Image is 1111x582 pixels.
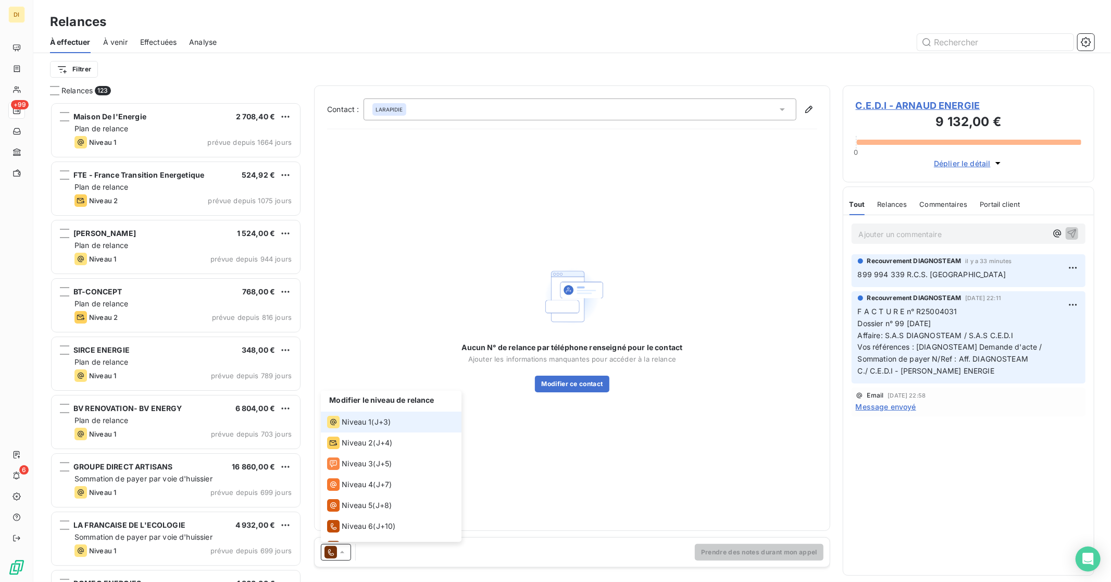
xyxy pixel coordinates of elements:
div: ( [327,478,392,491]
span: prévue depuis 1664 jours [207,138,292,146]
span: 16 860,00 € [232,462,275,471]
span: Niveau 4 [342,479,373,490]
div: Open Intercom Messenger [1076,547,1101,572]
span: Recouvrement DIAGNOSTEAM [867,256,962,266]
button: Modifier ce contact [535,376,609,392]
span: Plan de relance [74,416,128,425]
span: GROUPE DIRECT ARTISANS [73,462,172,471]
span: C./ C.E.D.I - [PERSON_NAME] ENERGIE [858,366,994,375]
span: prévue depuis 944 jours [210,255,292,263]
span: Niveau 2 [89,196,118,205]
span: 4 932,00 € [235,521,276,529]
span: prévue depuis 703 jours [211,430,292,438]
span: il y a 33 minutes [965,258,1012,264]
span: Niveau 3 [342,459,373,469]
button: Prendre des notes durant mon appel [695,544,823,561]
div: ( [327,416,391,428]
div: ( [327,437,392,449]
span: Portail client [980,200,1020,208]
span: Effectuées [140,37,177,47]
span: +99 [11,100,29,109]
span: BV RENOVATION- BV ENERGY [73,404,182,413]
span: BT-CONCEPT [73,287,122,296]
span: J+3 ) [375,417,391,427]
span: Vos références : [DIAGNOSTEAM] Demande d'acte / Sommation de payer N/Ref : Aff. DIAGNOSTEAM [858,342,1044,363]
img: Empty state [539,263,605,330]
span: J+8 ) [376,500,392,511]
span: Relances [877,200,907,208]
div: ( [327,520,395,533]
span: LA FRANCAISE DE L'ECOLOGIE [73,521,185,529]
span: Niveau 1 [89,547,116,555]
span: prévue depuis 789 jours [211,372,292,380]
span: prévue depuis 1075 jours [208,196,292,205]
span: 524,92 € [242,170,275,179]
span: 123 [95,86,110,95]
span: Niveau 5 [342,500,372,511]
span: F A C T U R E n° R25004031 [858,307,957,316]
span: 6 [19,465,29,475]
h3: 9 132,00 € [856,113,1081,133]
span: Tout [850,200,865,208]
span: 2 708,40 € [236,112,276,121]
span: Plan de relance [74,357,128,366]
div: ( [327,457,392,470]
div: ( [327,541,393,553]
span: prévue depuis 699 jours [210,488,292,497]
span: Plan de relance [74,124,128,133]
span: Niveau 2 [342,438,373,448]
span: Déplier le détail [934,158,991,169]
span: FTE - France Transition Energetique [73,170,204,179]
span: Relances [61,85,93,96]
span: Analyse [189,37,217,47]
span: Niveau 1 [89,138,116,146]
div: ( [327,499,392,512]
span: Maison De l'Energie [73,112,146,121]
label: Contact : [327,104,364,115]
span: Sommation de payer par voie d'huissier [74,533,213,541]
span: Ajouter les informations manquantes pour accéder à la relance [468,355,676,363]
span: Niveau 1 [89,430,116,438]
span: J+4 ) [376,438,393,448]
span: Message envoyé [856,401,916,412]
span: 1 524,00 € [237,229,276,238]
img: Logo LeanPay [8,559,25,576]
span: Affaire: S.A.S DIAGNOSTEAM / S.A.S C.E.D.I [858,331,1013,340]
span: Sommation de payer par voie d'huissier [74,474,213,483]
span: Niveau 1 [89,488,116,497]
span: Email [867,392,884,399]
span: Niveau 1 [89,255,116,263]
span: À effectuer [50,37,91,47]
span: Plan de relance [74,241,128,250]
h3: Relances [50,13,106,31]
span: J+5 ) [376,459,392,469]
span: Niveau 6 [342,521,373,531]
button: Filtrer [50,61,98,78]
span: 6 804,00 € [235,404,276,413]
span: SIRCE ENERGIE [73,345,130,354]
span: Aucun N° de relance par téléphone renseigné pour le contact [462,342,683,353]
span: 0 [854,148,858,156]
span: Dossier n° 99 [DATE] [858,319,931,328]
span: J+7 ) [376,479,392,490]
button: Déplier le détail [931,157,1006,169]
span: Plan de relance [74,182,128,191]
span: À venir [103,37,128,47]
input: Rechercher [917,34,1073,51]
span: Commentaires [920,200,968,208]
span: prévue depuis 816 jours [212,313,292,321]
span: LARAPIDIE [376,106,403,113]
span: J+10 ) [376,521,396,531]
div: DI [8,6,25,23]
span: 899 994 339 R.C.S. [GEOGRAPHIC_DATA] [858,270,1006,279]
span: [DATE] 22:11 [965,295,1001,301]
span: 768,00 € [242,287,275,296]
span: C.E.D.I - ARNAUD ENERGIE [856,98,1081,113]
span: prévue depuis 699 jours [210,547,292,555]
span: [PERSON_NAME] [73,229,136,238]
span: Niveau 1 [89,372,116,380]
span: [DATE] 22:58 [888,392,926,399]
span: 348,00 € [242,345,275,354]
span: Niveau 1 [342,417,371,427]
span: Modifier le niveau de relance [329,395,434,404]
